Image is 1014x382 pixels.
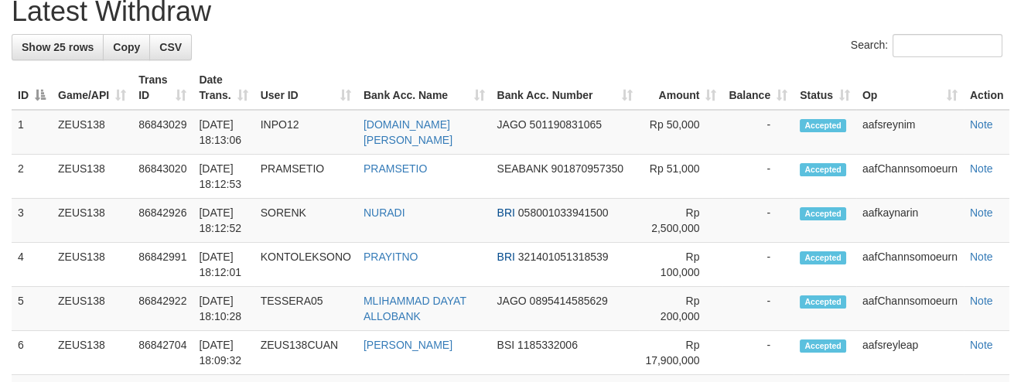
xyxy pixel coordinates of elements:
[193,110,254,155] td: [DATE] 18:13:06
[52,243,132,287] td: ZEUS138
[497,162,548,175] span: SEABANK
[12,331,52,375] td: 6
[497,339,515,351] span: BSI
[551,162,623,175] span: Copy 901870957350 to clipboard
[364,251,418,263] a: PRAYITNO
[530,295,608,307] span: Copy 0895414585629 to clipboard
[52,155,132,199] td: ZEUS138
[639,331,722,375] td: Rp 17,900,000
[132,287,193,331] td: 86842922
[800,163,846,176] span: Accepted
[893,34,1002,57] input: Search:
[800,295,846,309] span: Accepted
[639,155,722,199] td: Rp 51,000
[856,155,964,199] td: aafChannsomoeurn
[52,110,132,155] td: ZEUS138
[970,162,993,175] a: Note
[970,118,993,131] a: Note
[193,243,254,287] td: [DATE] 18:12:01
[149,34,192,60] a: CSV
[12,34,104,60] a: Show 25 rows
[800,339,846,353] span: Accepted
[254,110,357,155] td: INPO12
[357,66,491,110] th: Bank Acc. Name: activate to sort column ascending
[497,295,527,307] span: JAGO
[364,339,452,351] a: [PERSON_NAME]
[722,66,794,110] th: Balance: activate to sort column ascending
[103,34,150,60] a: Copy
[193,199,254,243] td: [DATE] 18:12:52
[851,34,1002,57] label: Search:
[254,331,357,375] td: ZEUS138CUAN
[722,199,794,243] td: -
[722,243,794,287] td: -
[497,206,515,219] span: BRI
[800,251,846,264] span: Accepted
[254,243,357,287] td: KONTOLEKSONO
[800,119,846,132] span: Accepted
[722,331,794,375] td: -
[970,251,993,263] a: Note
[856,199,964,243] td: aafkaynarin
[193,66,254,110] th: Date Trans.: activate to sort column ascending
[254,287,357,331] td: TESSERA05
[22,41,94,53] span: Show 25 rows
[193,331,254,375] td: [DATE] 18:09:32
[639,199,722,243] td: Rp 2,500,000
[52,287,132,331] td: ZEUS138
[639,110,722,155] td: Rp 50,000
[722,155,794,199] td: -
[132,331,193,375] td: 86842704
[364,206,405,219] a: NURADI
[12,287,52,331] td: 5
[491,66,640,110] th: Bank Acc. Number: activate to sort column ascending
[132,155,193,199] td: 86843020
[856,287,964,331] td: aafChannsomoeurn
[364,295,466,322] a: MLIHAMMAD DAYAT ALLOBANK
[132,199,193,243] td: 86842926
[364,162,427,175] a: PRAMSETIO
[497,118,527,131] span: JAGO
[639,66,722,110] th: Amount: activate to sort column ascending
[856,66,964,110] th: Op: activate to sort column ascending
[193,287,254,331] td: [DATE] 18:10:28
[12,110,52,155] td: 1
[794,66,856,110] th: Status: activate to sort column ascending
[518,206,609,219] span: Copy 058001033941500 to clipboard
[254,199,357,243] td: SORENK
[856,331,964,375] td: aafsreyleap
[517,339,578,351] span: Copy 1185332006 to clipboard
[964,66,1010,110] th: Action
[800,207,846,220] span: Accepted
[12,66,52,110] th: ID: activate to sort column descending
[52,66,132,110] th: Game/API: activate to sort column ascending
[497,251,515,263] span: BRI
[856,243,964,287] td: aafChannsomoeurn
[970,295,993,307] a: Note
[52,199,132,243] td: ZEUS138
[12,243,52,287] td: 4
[159,41,182,53] span: CSV
[722,287,794,331] td: -
[254,66,357,110] th: User ID: activate to sort column ascending
[132,243,193,287] td: 86842991
[113,41,140,53] span: Copy
[254,155,357,199] td: PRAMSETIO
[193,155,254,199] td: [DATE] 18:12:53
[639,287,722,331] td: Rp 200,000
[639,243,722,287] td: Rp 100,000
[12,199,52,243] td: 3
[722,110,794,155] td: -
[518,251,609,263] span: Copy 321401051318539 to clipboard
[132,66,193,110] th: Trans ID: activate to sort column ascending
[970,206,993,219] a: Note
[970,339,993,351] a: Note
[132,110,193,155] td: 86843029
[52,331,132,375] td: ZEUS138
[364,118,452,146] a: [DOMAIN_NAME][PERSON_NAME]
[530,118,602,131] span: Copy 501190831065 to clipboard
[856,110,964,155] td: aafsreynim
[12,155,52,199] td: 2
